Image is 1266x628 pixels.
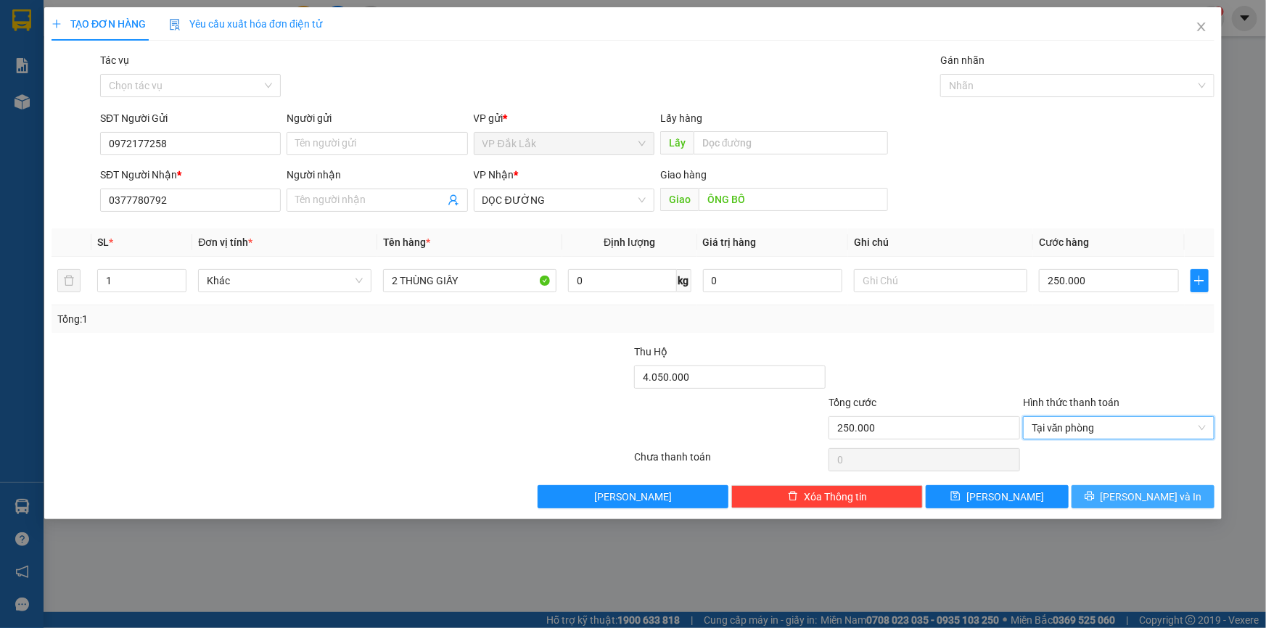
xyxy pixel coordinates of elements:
[848,228,1033,257] th: Ghi chú
[482,133,646,154] span: VP Đắk Lắk
[788,491,798,503] span: delete
[97,236,109,248] span: SL
[383,236,430,248] span: Tên hàng
[950,491,961,503] span: save
[1101,489,1202,505] span: [PERSON_NAME] và In
[482,189,646,211] span: DỌC ĐƯỜNG
[1196,21,1207,33] span: close
[829,397,876,408] span: Tổng cước
[604,236,655,248] span: Định lượng
[52,18,146,30] span: TẠO ĐƠN HÀNG
[57,311,489,327] div: Tổng: 1
[198,236,252,248] span: Đơn vị tính
[1181,7,1222,48] button: Close
[1032,417,1206,439] span: Tại văn phòng
[207,270,363,292] span: Khác
[703,236,757,248] span: Giá trị hàng
[169,19,181,30] img: icon
[633,449,828,474] div: Chưa thanh toán
[660,131,694,154] span: Lấy
[169,18,322,30] span: Yêu cầu xuất hóa đơn điện tử
[1039,236,1089,248] span: Cước hàng
[1191,275,1208,286] span: plus
[703,269,843,292] input: 0
[940,54,985,66] label: Gán nhãn
[383,269,556,292] input: VD: Bàn, Ghế
[1085,491,1095,503] span: printer
[1191,269,1209,292] button: plus
[699,188,888,211] input: Dọc đường
[660,112,702,124] span: Lấy hàng
[1023,397,1119,408] label: Hình thức thanh toán
[474,169,514,181] span: VP Nhận
[677,269,691,292] span: kg
[966,489,1044,505] span: [PERSON_NAME]
[694,131,888,154] input: Dọc đường
[474,110,654,126] div: VP gửi
[634,346,667,358] span: Thu Hộ
[731,485,923,508] button: deleteXóa Thông tin
[448,194,459,206] span: user-add
[804,489,867,505] span: Xóa Thông tin
[594,489,672,505] span: [PERSON_NAME]
[926,485,1069,508] button: save[PERSON_NAME]
[1072,485,1214,508] button: printer[PERSON_NAME] và In
[52,19,62,29] span: plus
[660,188,699,211] span: Giao
[538,485,729,508] button: [PERSON_NAME]
[57,269,81,292] button: delete
[100,54,129,66] label: Tác vụ
[100,110,281,126] div: SĐT Người Gửi
[287,110,467,126] div: Người gửi
[660,169,707,181] span: Giao hàng
[854,269,1027,292] input: Ghi Chú
[100,167,281,183] div: SĐT Người Nhận
[287,167,467,183] div: Người nhận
